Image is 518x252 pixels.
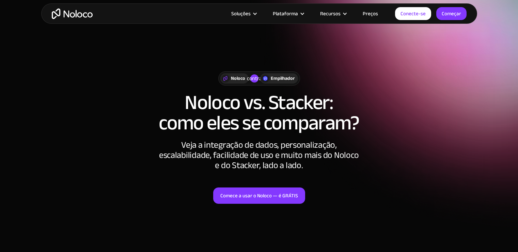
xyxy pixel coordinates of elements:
[395,7,431,20] a: Conecte-se
[264,9,312,18] div: Plataforma
[273,9,298,18] font: Plataforma
[231,9,251,18] font: Soluções
[312,9,354,18] div: Recursos
[52,8,93,19] a: lar
[363,9,378,18] font: Preços
[213,187,305,204] a: Comece a usar o Noloco — é GRÁTIS
[185,84,333,122] font: Noloco vs. Stacker:
[320,9,341,18] font: Recursos
[401,9,426,18] font: Conecte-se
[159,104,359,142] font: como eles se comparam?
[436,7,467,20] a: Começar
[220,191,298,200] font: Comece a usar o Noloco — é GRÁTIS
[159,137,359,174] font: Veja a integração de dados, personalização, escalabilidade, facilidade de uso e muito mais do Nol...
[354,9,387,18] a: Preços
[442,9,461,18] font: Começar
[271,74,295,83] font: Empilhador
[247,73,262,84] font: contra
[231,74,245,83] font: Noloco
[223,9,264,18] div: Soluções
